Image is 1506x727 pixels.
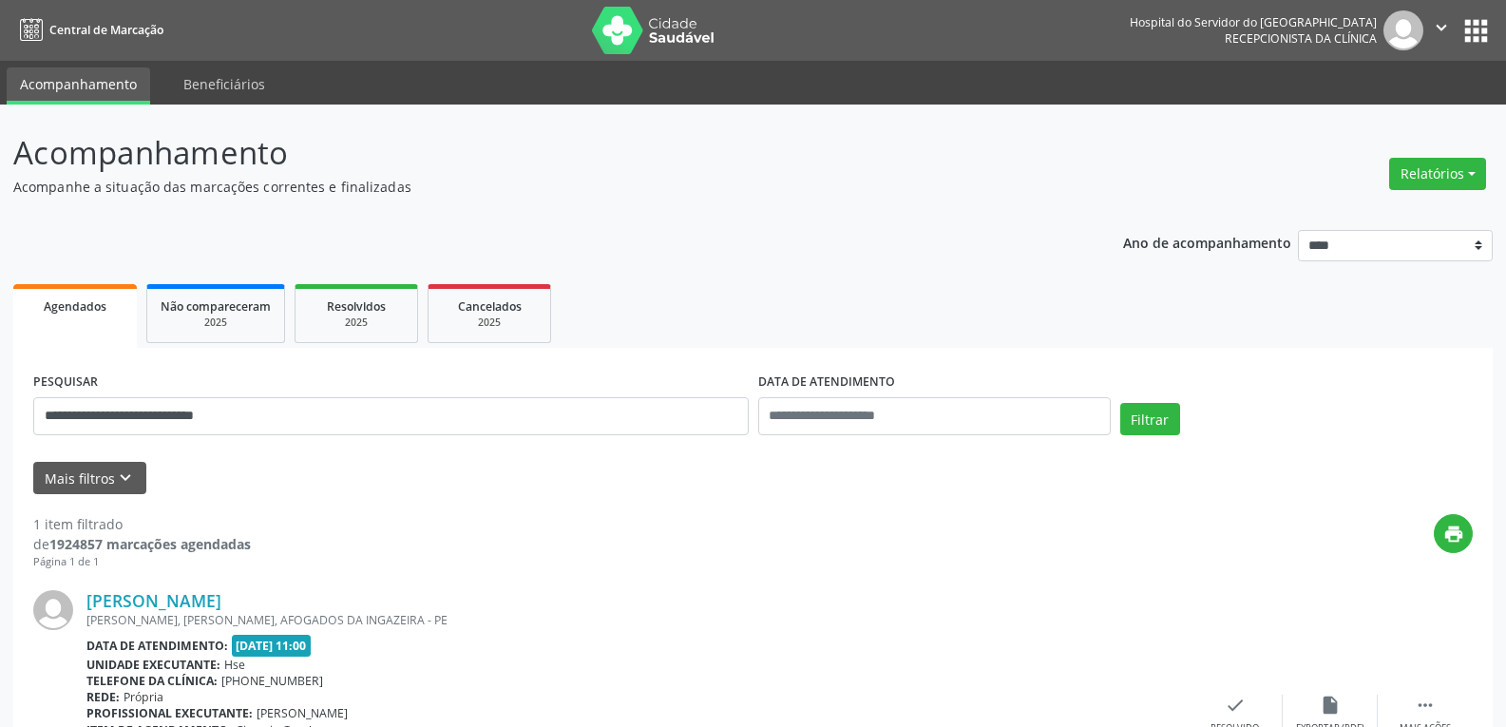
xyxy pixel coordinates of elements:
i:  [1431,17,1452,38]
span: Central de Marcação [49,22,163,38]
b: Telefone da clínica: [86,673,218,689]
button: Mais filtroskeyboard_arrow_down [33,462,146,495]
i: insert_drive_file [1320,695,1341,716]
span: Não compareceram [161,298,271,315]
div: [PERSON_NAME], [PERSON_NAME], AFOGADOS DA INGAZEIRA - PE [86,612,1188,628]
span: Própria [124,689,163,705]
p: Ano de acompanhamento [1123,230,1291,254]
i: print [1443,524,1464,545]
b: Rede: [86,689,120,705]
button: Filtrar [1120,403,1180,435]
span: Recepcionista da clínica [1225,30,1377,47]
div: 2025 [442,316,537,330]
button: apps [1459,14,1493,48]
i:  [1415,695,1436,716]
img: img [33,590,73,630]
div: 2025 [309,316,404,330]
p: Acompanhamento [13,129,1049,177]
span: [PERSON_NAME] [257,705,348,721]
div: Página 1 de 1 [33,554,251,570]
a: [PERSON_NAME] [86,590,221,611]
span: Agendados [44,298,106,315]
span: Cancelados [458,298,522,315]
div: de [33,534,251,554]
a: Central de Marcação [13,14,163,46]
i: check [1225,695,1246,716]
b: Data de atendimento: [86,638,228,654]
a: Acompanhamento [7,67,150,105]
i: keyboard_arrow_down [115,468,136,488]
span: [PHONE_NUMBER] [221,673,323,689]
span: Hse [224,657,245,673]
div: Hospital do Servidor do [GEOGRAPHIC_DATA] [1130,14,1377,30]
div: 2025 [161,316,271,330]
span: [DATE] 11:00 [232,635,312,657]
button: Relatórios [1389,158,1486,190]
span: Resolvidos [327,298,386,315]
button:  [1423,10,1459,50]
label: DATA DE ATENDIMENTO [758,368,895,397]
a: Beneficiários [170,67,278,101]
b: Unidade executante: [86,657,220,673]
p: Acompanhe a situação das marcações correntes e finalizadas [13,177,1049,197]
div: 1 item filtrado [33,514,251,534]
img: img [1383,10,1423,50]
button: print [1434,514,1473,553]
b: Profissional executante: [86,705,253,721]
strong: 1924857 marcações agendadas [49,535,251,553]
label: PESQUISAR [33,368,98,397]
